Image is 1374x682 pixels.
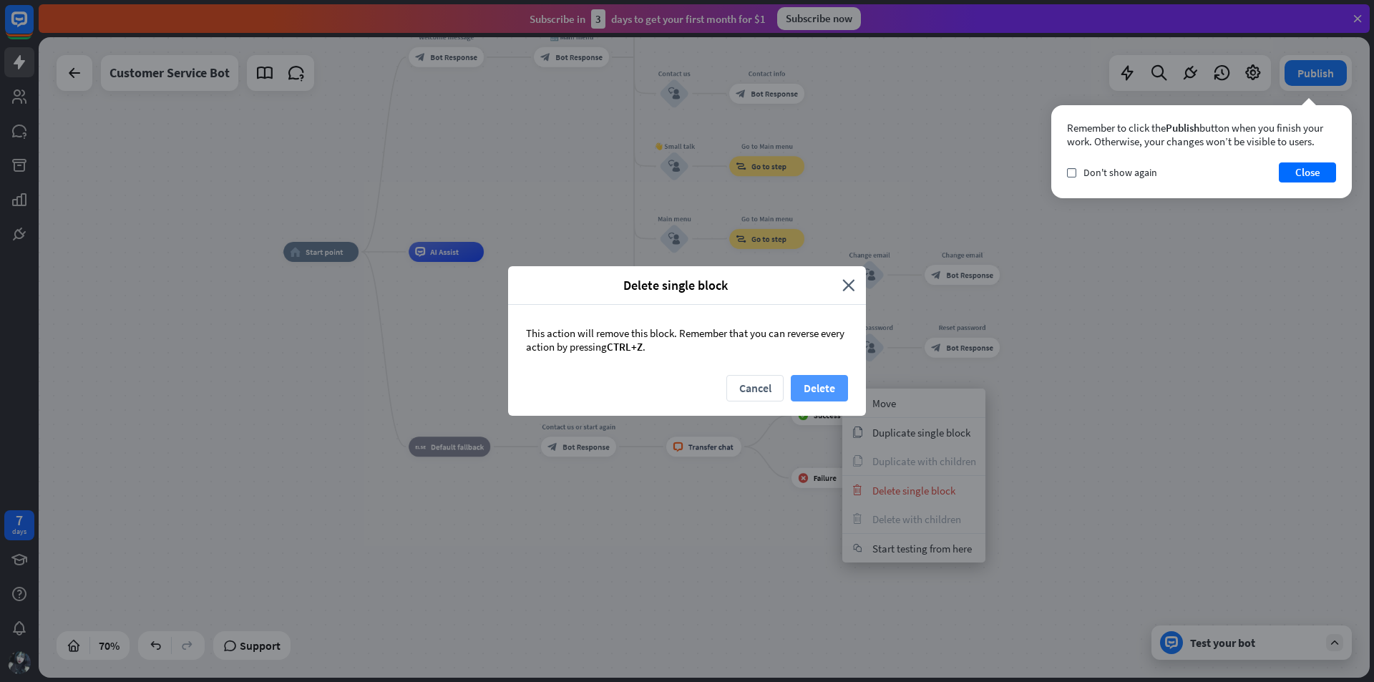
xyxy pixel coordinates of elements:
span: Delete single block [519,277,832,293]
span: Don't show again [1083,166,1157,179]
button: Close [1279,162,1336,182]
span: CTRL+Z [607,340,643,354]
i: close [842,277,855,293]
button: Open LiveChat chat widget [11,6,54,49]
div: This action will remove this block. Remember that you can reverse every action by pressing . [508,305,866,375]
div: Remember to click the button when you finish your work. Otherwise, your changes won’t be visible ... [1067,121,1336,148]
span: Publish [1166,121,1199,135]
button: Cancel [726,375,784,401]
button: Delete [791,375,848,401]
